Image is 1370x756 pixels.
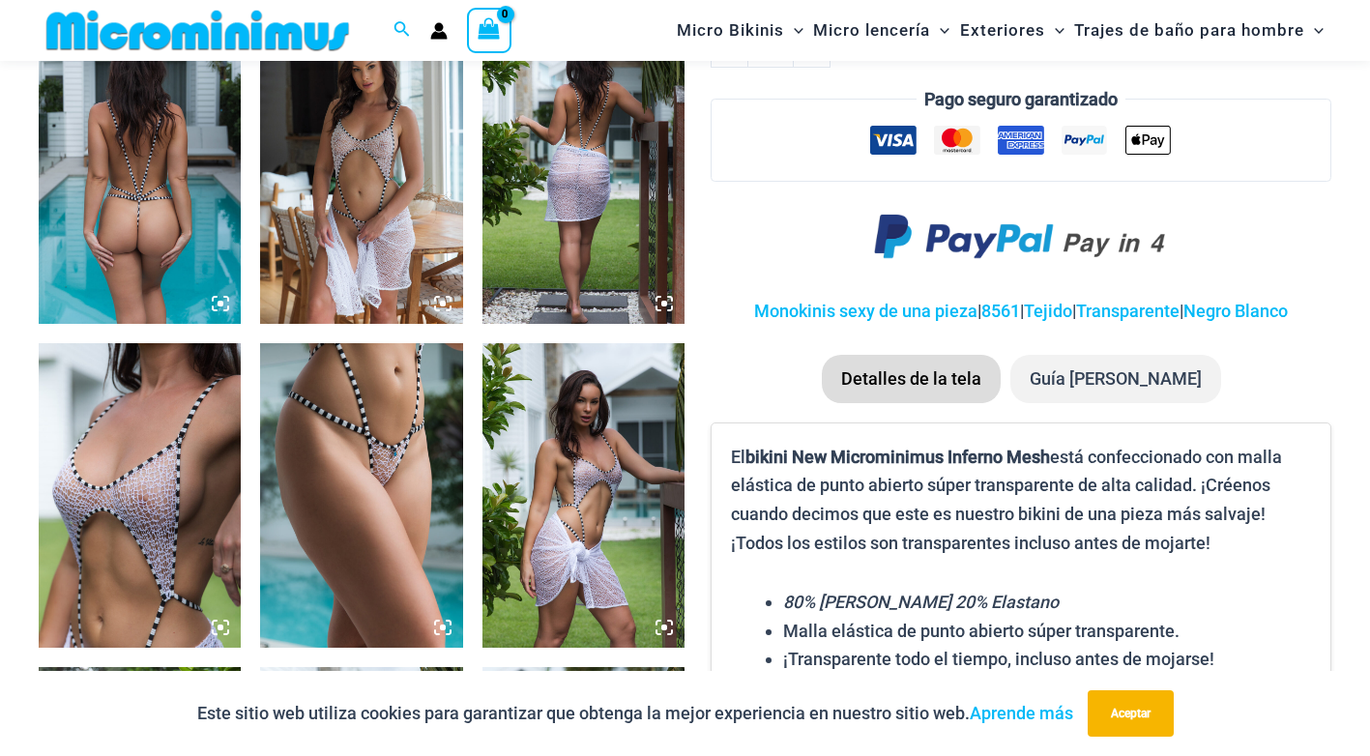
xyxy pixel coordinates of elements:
[1076,301,1180,321] a: Transparente
[260,343,462,647] img: Inferno Mesh Black White 8561 One Piece
[669,3,1331,58] nav: Navegación del sitio
[981,301,1020,321] a: 8561
[1088,690,1174,737] button: Aceptar
[731,443,1311,558] p: El está confeccionado con malla elástica de punto abierto súper transparente de alta calidad. ¡Cr...
[822,355,1001,403] li: Detalles de la tela
[784,6,803,55] span: Alternar menú
[197,699,1073,728] p: Este sitio web utiliza cookies para garantizar que obtenga la mejor experiencia en nuestro sitio ...
[260,20,462,324] img: Inferno Mesh Black White 8561 One Piece St Martin White 5996 Sarong
[808,6,954,55] a: Micro lenceríaMenu ToggleAlternar menú
[955,6,1069,55] a: ExterioresMenu ToggleAlternar menú
[930,6,949,55] span: Alternar menú
[1069,6,1328,55] a: Trajes de baño para hombreMenu ToggleAlternar menú
[745,447,1050,467] b: bikini New Microminimus Inferno Mesh
[1235,301,1288,321] a: Blanco
[783,592,1059,612] em: 80% [PERSON_NAME] 20% Elastano
[1183,301,1231,321] a: Negro
[960,20,1045,40] font: Exteriores
[430,22,448,40] a: Enlace del icono de la cuenta
[482,20,685,324] img: Inferno Mesh Black White 8561 One Piece St Martin White 5996 Sarong
[677,20,784,40] font: Micro Bikinis
[482,343,685,647] img: Inferno Mesh Black White 8561 One Piece St Martin White 5996 Sarong
[672,6,808,55] a: Micro BikinisMenu ToggleAlternar menú
[1024,301,1072,321] a: Tejido
[970,703,1073,723] a: Aprende más
[783,645,1311,674] li: ¡Transparente todo el tiempo, incluso antes de mojarse!
[39,20,241,324] img: Inferno Mesh Black White 8561 One Piece
[754,301,977,321] a: Monokinis sexy de una pieza
[1304,6,1324,55] span: Alternar menú
[467,8,511,52] a: Ver carrito de compras, vacío
[1010,355,1221,403] li: Guía [PERSON_NAME]
[783,617,1311,646] li: Malla elástica de punto abierto súper transparente.
[39,343,241,647] img: Inferno Mesh Black White 8561 One Piece
[394,18,411,43] a: Enlace del icono de búsqueda
[917,85,1125,114] legend: Pago seguro garantizado
[711,297,1331,326] p: | | | |
[39,9,357,52] img: MM SHOP LOGO PLANO
[813,20,930,40] font: Micro lencería
[1045,6,1064,55] span: Alternar menú
[1074,20,1304,40] font: Trajes de baño para hombre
